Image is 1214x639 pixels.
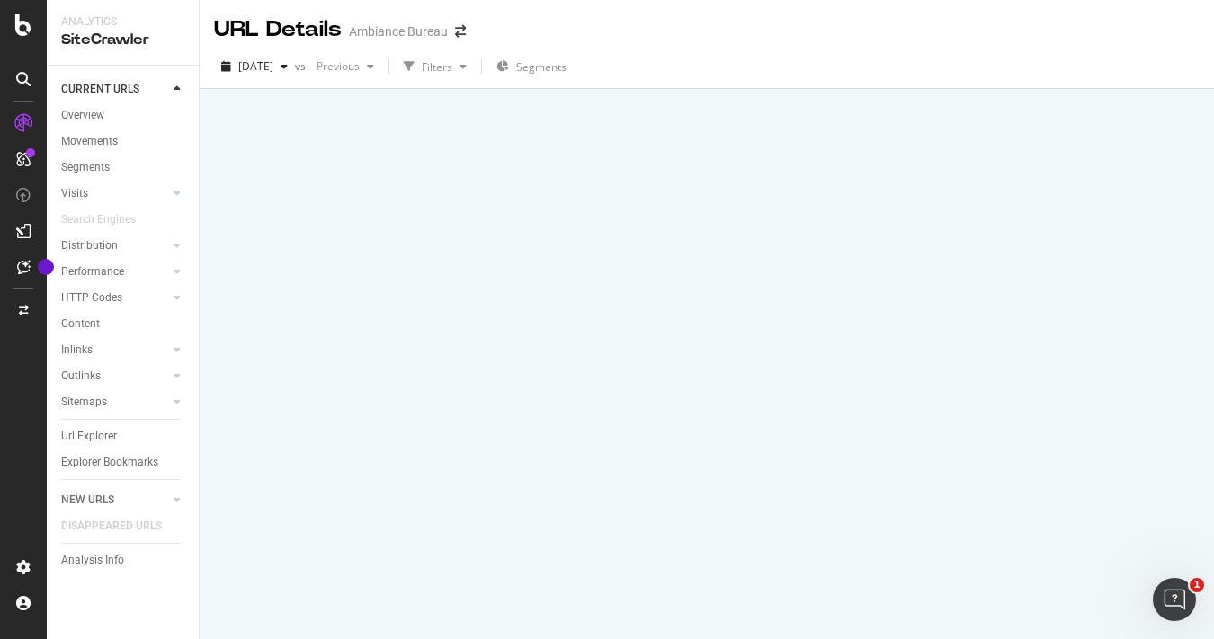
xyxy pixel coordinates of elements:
[61,14,184,30] div: Analytics
[61,491,168,510] a: NEW URLS
[61,106,186,125] a: Overview
[61,517,180,536] a: DISAPPEARED URLS
[61,517,162,536] div: DISAPPEARED URLS
[422,59,452,75] div: Filters
[61,393,107,412] div: Sitemaps
[397,52,474,81] button: Filters
[61,393,168,412] a: Sitemaps
[61,236,168,255] a: Distribution
[38,259,54,275] div: Tooltip anchor
[61,80,139,99] div: CURRENT URLS
[61,210,136,229] div: Search Engines
[61,427,117,446] div: Url Explorer
[61,236,118,255] div: Distribution
[61,158,110,177] div: Segments
[61,453,158,472] div: Explorer Bookmarks
[61,262,168,281] a: Performance
[61,262,124,281] div: Performance
[214,14,342,45] div: URL Details
[309,52,381,81] button: Previous
[309,58,360,74] span: Previous
[1153,578,1196,621] iframe: Intercom live chat
[61,367,168,386] a: Outlinks
[61,288,168,307] a: HTTP Codes
[61,315,100,333] div: Content
[516,59,567,75] span: Segments
[61,184,88,203] div: Visits
[61,367,101,386] div: Outlinks
[455,25,466,38] div: arrow-right-arrow-left
[61,132,118,151] div: Movements
[61,132,186,151] a: Movements
[61,288,122,307] div: HTTP Codes
[61,210,154,229] a: Search Engines
[61,158,186,177] a: Segments
[295,58,309,74] span: vs
[61,80,168,99] a: CURRENT URLS
[61,551,186,570] a: Analysis Info
[61,453,186,472] a: Explorer Bookmarks
[61,341,93,359] div: Inlinks
[61,491,114,510] div: NEW URLS
[349,22,448,40] div: Ambiance Bureau
[238,58,273,74] span: 2025 Aug. 31st
[489,52,574,81] button: Segments
[61,184,168,203] a: Visits
[61,427,186,446] a: Url Explorer
[214,52,295,81] button: [DATE]
[1190,578,1204,592] span: 1
[61,551,124,570] div: Analysis Info
[61,315,186,333] a: Content
[61,341,168,359] a: Inlinks
[61,30,184,50] div: SiteCrawler
[61,106,104,125] div: Overview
